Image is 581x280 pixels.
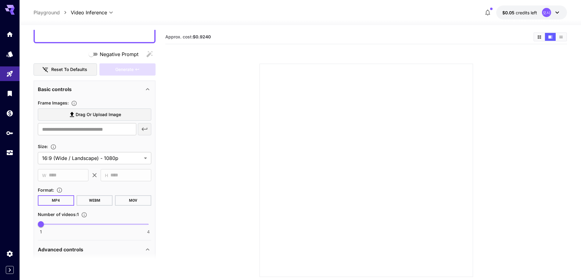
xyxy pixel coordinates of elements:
button: Reset to defaults [34,63,97,76]
button: $0.05오시 [496,5,567,19]
p: Basic controls [38,86,72,93]
span: credits left [516,10,537,15]
div: Advanced controls [38,242,151,257]
span: Number of videos : 1 [38,212,79,217]
span: W [42,172,46,179]
span: 4 [147,229,150,235]
span: Frame Images : [38,100,69,105]
div: Wallet [6,109,13,117]
div: 오시 [542,8,551,17]
button: Show media in list view [556,33,566,41]
span: Video Inference [71,9,107,16]
div: Settings [6,250,13,257]
div: Show media in grid viewShow media in video viewShow media in list view [533,32,567,41]
span: Drag or upload image [76,111,121,119]
span: 16:9 (Wide / Landscape) - 1080p [42,154,142,162]
button: Show media in video view [545,33,556,41]
div: Basic controls [38,82,151,97]
button: Upload frame images. [69,100,80,106]
div: Home [6,30,13,38]
p: Advanced controls [38,246,83,253]
b: $0.9240 [193,34,211,39]
button: Specify how many videos to generate in a single request. Each video generation will be charged se... [79,212,90,218]
div: Models [6,50,13,58]
button: Show media in grid view [534,33,545,41]
button: MP4 [38,195,74,206]
button: Choose the file format for the output video. [54,187,65,193]
span: 1 [40,229,42,235]
div: API Keys [6,129,13,137]
div: Playground [6,70,13,78]
div: $0.05 [502,9,537,16]
button: Adjust the dimensions of the generated image by specifying its width and height in pixels, or sel... [48,144,59,150]
a: Playground [34,9,60,16]
span: Format : [38,187,54,193]
nav: breadcrumb [34,9,71,16]
label: Drag or upload image [38,108,151,121]
button: MOV [115,195,151,206]
span: Approx. cost: [165,34,211,39]
span: H [105,172,108,179]
div: Usage [6,149,13,157]
span: $0.05 [502,10,516,15]
div: Library [6,90,13,97]
button: Expand sidebar [6,266,14,274]
span: Size : [38,144,48,149]
span: Negative Prompt [100,51,138,58]
button: WEBM [77,195,113,206]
